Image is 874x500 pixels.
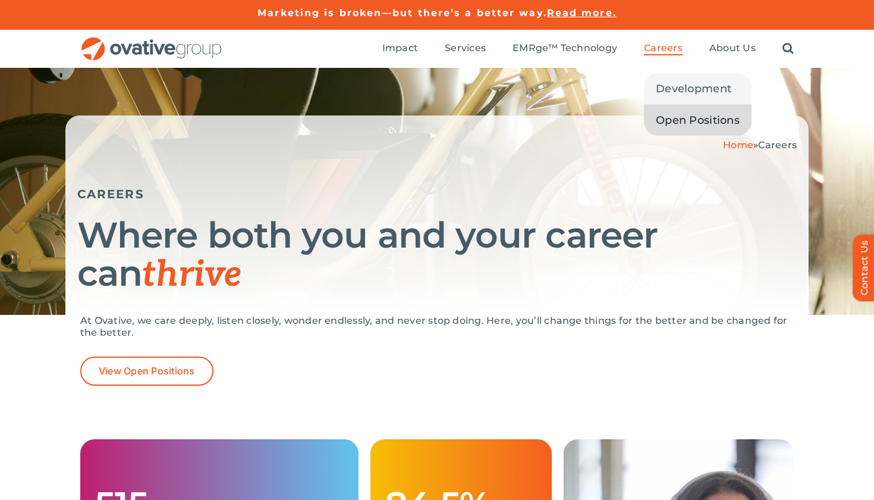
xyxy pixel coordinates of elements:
[382,42,418,54] span: Impact
[709,42,756,55] a: About Us
[77,187,797,201] h5: CAREERS
[644,42,683,54] span: Careers
[445,42,486,54] span: Services
[80,36,223,47] a: OG_Full_horizontal_RGB
[547,7,617,18] a: Read more.
[723,139,797,151] span: »
[513,42,617,54] span: EMRge™ Technology
[382,30,794,68] nav: Menu
[257,7,547,18] a: Marketing is broken—but there’s a better way.
[99,365,195,377] span: View Open Positions
[644,73,752,104] a: Development
[382,42,418,55] a: Impact
[80,315,794,339] p: At Ovative, we care deeply, listen closely, wonder endlessly, and never stop doing. Here, you’ll ...
[513,42,617,55] a: EMRge™ Technology
[644,42,683,55] a: Careers
[709,42,756,54] span: About Us
[656,112,740,129] span: Open Positions
[142,254,241,296] span: thrive
[80,357,213,386] a: View Open Positions
[782,42,794,55] a: Search
[77,216,797,294] h1: Where both you and your career can
[758,139,797,151] span: Careers
[445,42,486,55] a: Services
[723,139,753,151] a: Home
[644,105,752,136] a: Open Positions
[656,80,731,97] span: Development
